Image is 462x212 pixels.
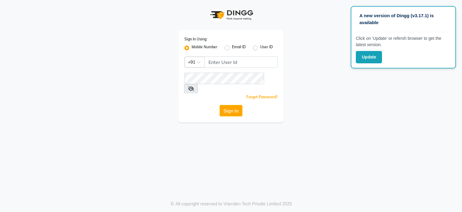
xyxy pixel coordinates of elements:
p: A new version of Dingg (v3.17.1) is available [359,12,447,26]
input: Username [205,56,278,68]
label: Email ID [232,44,246,52]
button: Sign In [220,105,242,116]
img: logo1.svg [207,6,255,24]
label: Sign In Using: [184,36,207,42]
button: Update [356,51,382,63]
label: Mobile Number [192,44,217,52]
input: Username [184,73,264,84]
p: Click on ‘Update’ or refersh browser to get the latest version. [356,35,451,48]
a: Forgot Password? [246,95,278,99]
label: User ID [260,44,273,52]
